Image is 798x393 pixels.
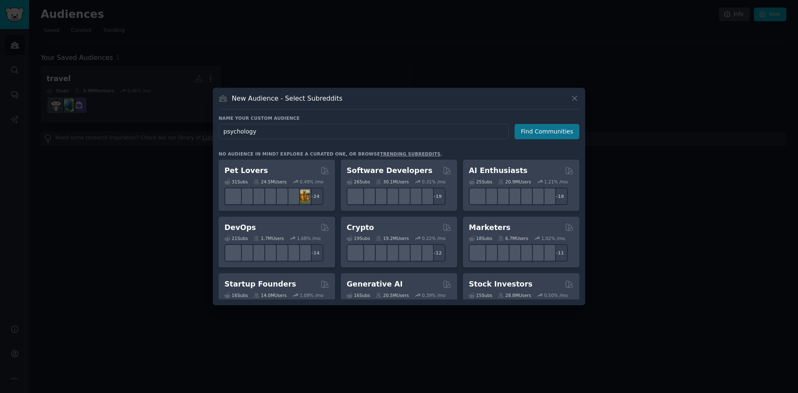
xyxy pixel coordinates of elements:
div: + 11 [550,244,568,262]
div: + 19 [428,188,446,205]
div: + 24 [306,188,323,205]
img: PetAdvice [285,190,298,203]
img: content_marketing [471,247,484,260]
img: MarketingResearch [530,247,542,260]
div: No audience in mind? Explore a curated one, or browse . [219,151,442,157]
img: AWS_Certified_Experts [239,247,251,260]
img: platformengineering [273,247,286,260]
img: chatgpt_promptDesign [506,190,519,203]
div: 0.49 % /mo [300,179,323,185]
div: 14.0M Users [254,292,286,298]
img: ballpython [239,190,251,203]
img: csharp [361,190,374,203]
div: 6.7M Users [498,235,528,241]
div: 0.22 % /mo [422,235,446,241]
h2: Startup Founders [224,279,296,289]
div: 19 Sub s [347,235,370,241]
h2: DevOps [224,222,256,233]
img: AskMarketing [495,247,507,260]
img: iOSProgramming [384,190,397,203]
div: 1.02 % /mo [542,235,565,241]
img: ethfinance [349,247,362,260]
img: AItoolsCatalog [495,190,507,203]
div: + 14 [306,244,323,262]
img: turtle [262,190,275,203]
div: 20.9M Users [498,179,531,185]
button: Find Communities [515,124,579,139]
img: web3 [384,247,397,260]
div: 30.1M Users [376,179,409,185]
div: 1.7M Users [254,235,284,241]
div: 24.5M Users [254,179,286,185]
img: reactnative [396,190,409,203]
div: + 12 [428,244,446,262]
img: elixir [419,190,432,203]
input: Pick a short name, like "Digital Marketers" or "Movie-Goers" [219,124,509,139]
div: 1.21 % /mo [544,179,568,185]
div: 1.09 % /mo [300,292,323,298]
img: DeepSeek [483,190,496,203]
img: CryptoNews [407,247,420,260]
img: aws_cdk [285,247,298,260]
div: 15 Sub s [469,292,492,298]
img: Emailmarketing [506,247,519,260]
h2: Crypto [347,222,374,233]
img: dogbreed [297,190,310,203]
div: 19.2M Users [376,235,409,241]
img: defiblockchain [396,247,409,260]
div: 0.31 % /mo [422,179,446,185]
img: 0xPolygon [361,247,374,260]
h2: AI Enthusiasts [469,166,527,176]
img: bigseo [483,247,496,260]
h3: Name your custom audience [219,115,579,121]
div: 0.39 % /mo [422,292,446,298]
h2: Software Developers [347,166,432,176]
img: herpetology [227,190,240,203]
h2: Generative AI [347,279,403,289]
img: ethstaker [372,247,385,260]
a: trending subreddits [380,151,440,156]
div: 26 Sub s [347,179,370,185]
div: 16 Sub s [224,292,248,298]
div: 28.8M Users [498,292,531,298]
img: googleads [518,247,531,260]
img: software [349,190,362,203]
img: chatgpt_prompts_ [530,190,542,203]
img: ArtificalIntelligence [541,190,554,203]
img: leopardgeckos [250,190,263,203]
div: 25 Sub s [469,179,492,185]
div: 20.5M Users [376,292,409,298]
img: cockatiel [273,190,286,203]
div: 21 Sub s [224,235,248,241]
div: 18 Sub s [469,235,492,241]
h3: New Audience - Select Subreddits [232,94,342,103]
h2: Marketers [469,222,510,233]
img: GoogleGeminiAI [471,190,484,203]
img: OpenAIDev [518,190,531,203]
img: AskComputerScience [407,190,420,203]
img: azuredevops [227,247,240,260]
img: learnjavascript [372,190,385,203]
div: 0.50 % /mo [544,292,568,298]
img: defi_ [419,247,432,260]
div: 1.68 % /mo [297,235,321,241]
img: Docker_DevOps [250,247,263,260]
div: 31 Sub s [224,179,248,185]
img: OnlineMarketing [541,247,554,260]
h2: Stock Investors [469,279,532,289]
img: DevOpsLinks [262,247,275,260]
h2: Pet Lovers [224,166,268,176]
div: 16 Sub s [347,292,370,298]
img: PlatformEngineers [297,247,310,260]
div: + 18 [550,188,568,205]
